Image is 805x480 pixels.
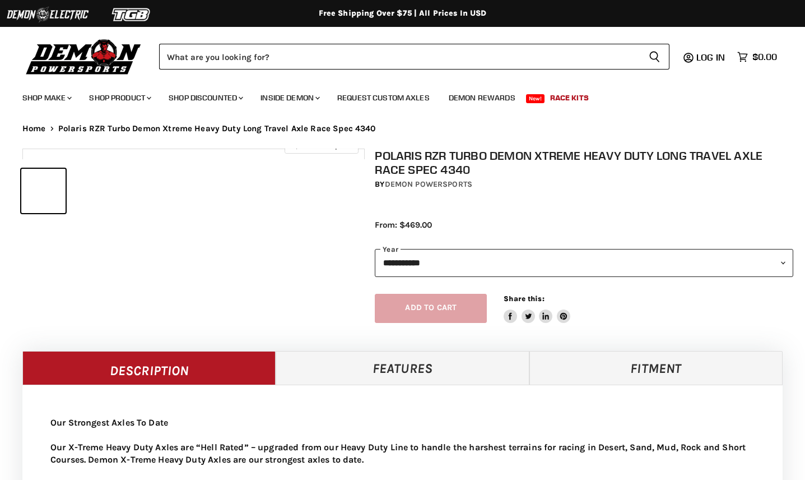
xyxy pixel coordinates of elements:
aside: Share this: [504,294,570,324]
img: Demon Electric Logo 2 [6,4,90,25]
form: Product [159,44,669,70]
span: Click to expand [290,141,352,150]
a: Log in [691,52,732,62]
h1: Polaris RZR Turbo Demon Xtreme Heavy Duty Long Travel Axle Race Spec 4340 [375,149,793,177]
button: IMAGE thumbnail [21,169,66,213]
a: Fitment [529,351,783,385]
a: Request Custom Axles [329,86,438,109]
a: Features [276,351,529,385]
span: New! [526,94,545,103]
a: Demon Rewards [440,86,524,109]
select: year [375,249,793,276]
ul: Main menu [14,82,774,109]
a: Shop Discounted [160,86,250,109]
div: by [375,178,793,191]
button: Search [640,44,669,70]
span: Polaris RZR Turbo Demon Xtreme Heavy Duty Long Travel Axle Race Spec 4340 [58,124,376,133]
a: Description [22,351,276,385]
img: Demon Powersports [22,36,145,76]
a: Inside Demon [252,86,327,109]
a: $0.00 [732,49,783,65]
a: Demon Powersports [385,179,472,189]
a: Race Kits [542,86,597,109]
a: Home [22,124,46,133]
span: From: $469.00 [375,220,432,230]
img: TGB Logo 2 [90,4,174,25]
a: Shop Product [81,86,158,109]
span: Log in [696,52,725,63]
span: Share this: [504,294,544,303]
span: $0.00 [752,52,777,62]
a: Shop Make [14,86,78,109]
input: Search [159,44,640,70]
